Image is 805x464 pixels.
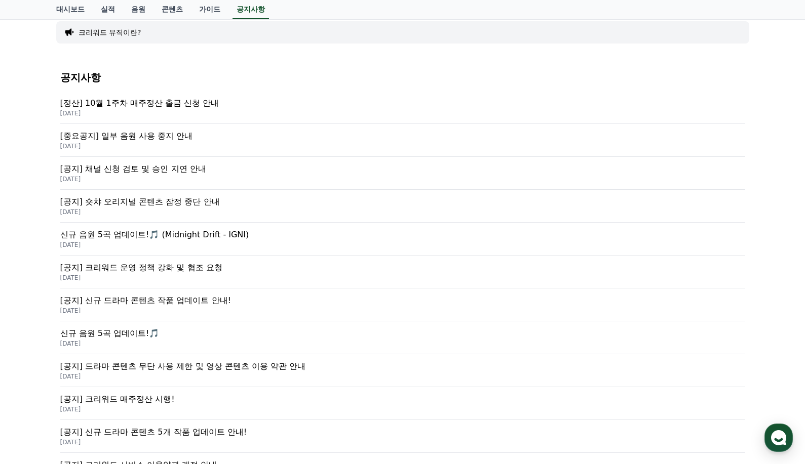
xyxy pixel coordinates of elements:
[60,97,745,109] p: [정산] 10월 1주차 매주정산 출금 신청 안내
[60,72,745,83] h4: 공지사항
[60,142,745,150] p: [DATE]
[32,336,38,344] span: 홈
[60,175,745,183] p: [DATE]
[60,387,745,420] a: [공지] 크리워드 매주정산 시행! [DATE]
[60,157,745,190] a: [공지] 채널 신청 검토 및 승인 지연 안내 [DATE]
[60,288,745,321] a: [공지] 신규 드라마 콘텐츠 작품 업데이트 안내! [DATE]
[60,124,745,157] a: [중요공지] 일부 음원 사용 중지 안내 [DATE]
[60,256,745,288] a: [공지] 크리워드 운영 정책 강화 및 협조 요청 [DATE]
[60,163,745,175] p: [공지] 채널 신청 검토 및 승인 지연 안내
[60,294,745,307] p: [공지] 신규 드라마 콘텐츠 작품 업데이트 안내!
[60,241,745,249] p: [DATE]
[60,130,745,142] p: [중요공지] 일부 음원 사용 중지 안내
[131,321,195,346] a: 설정
[60,321,745,354] a: 신규 음원 5곡 업데이트!🎵 [DATE]
[60,354,745,387] a: [공지] 드라마 콘텐츠 무단 사용 제한 및 영상 콘텐츠 이용 약관 안내 [DATE]
[60,274,745,282] p: [DATE]
[60,420,745,453] a: [공지] 신규 드라마 콘텐츠 5개 작품 업데이트 안내! [DATE]
[60,372,745,381] p: [DATE]
[60,208,745,216] p: [DATE]
[93,336,105,345] span: 대화
[60,340,745,348] p: [DATE]
[67,321,131,346] a: 대화
[60,327,745,340] p: 신규 음원 5곡 업데이트!🎵
[60,405,745,413] p: [DATE]
[60,229,745,241] p: 신규 음원 5곡 업데이트!🎵 (Midnight Drift - IGNI)
[3,321,67,346] a: 홈
[157,336,169,344] span: 설정
[60,393,745,405] p: [공지] 크리워드 매주정산 시행!
[79,27,141,37] button: 크리워드 뮤직이란?
[60,307,745,315] p: [DATE]
[60,360,745,372] p: [공지] 드라마 콘텐츠 무단 사용 제한 및 영상 콘텐츠 이용 약관 안내
[60,109,745,117] p: [DATE]
[60,196,745,208] p: [공지] 숏챠 오리지널 콘텐츠 잠정 중단 안내
[60,91,745,124] a: [정산] 10월 1주차 매주정산 출금 신청 안내 [DATE]
[60,223,745,256] a: 신규 음원 5곡 업데이트!🎵 (Midnight Drift - IGNI) [DATE]
[60,438,745,446] p: [DATE]
[60,190,745,223] a: [공지] 숏챠 오리지널 콘텐츠 잠정 중단 안내 [DATE]
[60,426,745,438] p: [공지] 신규 드라마 콘텐츠 5개 작품 업데이트 안내!
[60,262,745,274] p: [공지] 크리워드 운영 정책 강화 및 협조 요청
